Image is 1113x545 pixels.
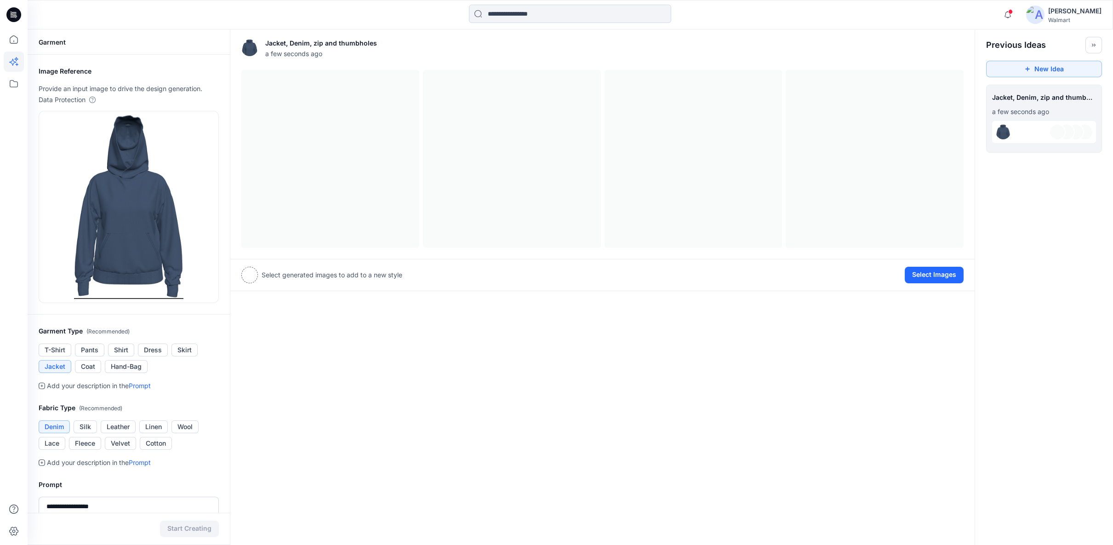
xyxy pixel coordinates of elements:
img: eyJhbGciOiJIUzI1NiIsImtpZCI6IjAiLCJ0eXAiOiJKV1QifQ.eyJkYXRhIjp7InR5cGUiOiJzdG9yYWdlIiwicGF0aCI6Im... [996,125,1010,139]
p: Data Protection [39,94,86,105]
p: Add your description in the [47,380,151,391]
span: Jacket, Denim, zip and thumbholes [992,91,1096,104]
h2: Garment Type [39,326,219,337]
button: Leather [101,420,136,433]
span: ( Recommended ) [86,328,130,335]
button: Coat [75,360,101,373]
button: Select Images [905,267,964,283]
button: Lace [39,437,65,450]
button: T-Shirt [39,344,71,356]
button: Velvet [105,437,136,450]
a: Prompt [129,382,151,390]
button: Skirt [171,344,198,356]
button: Hand-Bag [105,360,148,373]
button: Cotton [140,437,172,450]
h2: Image Reference [39,66,219,77]
button: Toggle idea bar [1085,37,1102,53]
p: Jacket, Denim, zip and thumbholes [265,38,377,49]
p: Add your description in the [47,457,151,468]
button: Dress [138,344,168,356]
p: September 11, 2025 [992,106,1096,117]
div: [PERSON_NAME] [1048,6,1102,17]
a: Prompt [129,459,151,466]
h2: Fabric Type [39,402,219,414]
button: Shirt [108,344,134,356]
p: Provide an input image to drive the design generation. [39,83,219,94]
img: eyJhbGciOiJIUzI1NiIsImtpZCI6IjAiLCJ0eXAiOiJKV1QifQ.eyJkYXRhIjp7InR5cGUiOiJzdG9yYWdlIiwicGF0aCI6Im... [241,40,258,56]
button: Pants [75,344,104,356]
img: avatar [1026,6,1045,24]
button: Jacket [39,360,71,373]
span: a few seconds ago [265,49,377,58]
h2: Prompt [39,479,219,490]
button: Silk [74,420,97,433]
div: Walmart [1048,17,1102,23]
button: New Idea [986,61,1102,77]
p: Select generated images to add to a new style [262,270,402,281]
h2: Previous Ideas [986,40,1046,51]
button: Fleece [69,437,101,450]
img: eyJhbGciOiJIUzI1NiIsImtpZCI6IjAiLCJ0eXAiOiJKV1QifQ.eyJkYXRhIjp7InR5cGUiOiJzdG9yYWdlIiwicGF0aCI6Im... [74,115,183,299]
span: ( Recommended ) [79,405,122,412]
button: Wool [171,420,199,433]
button: Denim [39,420,70,433]
button: Linen [139,420,168,433]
